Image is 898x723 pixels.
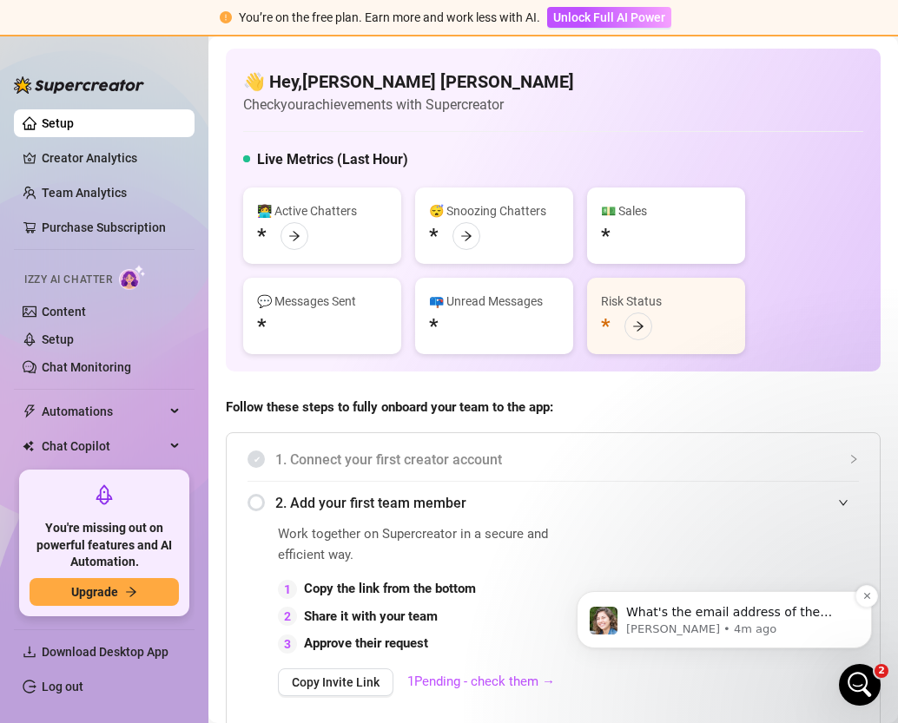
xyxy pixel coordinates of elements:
div: 1. Connect your first creator account [248,438,859,481]
div: 2. Add your first team member [248,482,859,524]
strong: Follow these steps to fully onboard your team to the app: [226,399,553,415]
p: What's the email address of the affected person? If this issue involves someone from your team, p... [76,122,300,140]
span: arrow-right [460,230,472,242]
a: Purchase Subscription [42,214,181,241]
span: You're missing out on powerful features and AI Automation. [30,520,179,571]
button: Unlock Full AI Power [547,7,671,28]
span: Unlock Full AI Power [553,10,665,24]
span: Chat Copilot [42,432,165,460]
span: arrow-right [632,320,644,332]
strong: Approve their request [304,635,428,651]
span: Copy Invite Link [292,675,380,689]
div: Risk Status [601,292,731,311]
span: Work together on Supercreator in a secure and efficient way. [278,524,555,565]
img: Profile image for Ella [39,125,67,153]
span: thunderbolt [23,404,36,418]
button: Upgradearrow-right [30,578,179,606]
span: Download Desktop App [42,645,168,659]
div: 👩‍💻 Active Chatters [257,201,387,220]
h4: 👋 Hey, [PERSON_NAME] [PERSON_NAME] [243,69,574,94]
a: Unlock Full AI Power [547,10,671,24]
a: Creator Analytics [42,144,181,172]
span: Izzy AI Chatter [24,272,112,288]
strong: Copy the link from the bottom [304,581,476,596]
img: Chat Copilot [23,440,34,452]
img: logo-BBDzfeDw.svg [14,76,144,94]
span: Upgrade [71,585,118,599]
a: 1 Pending - check them → [407,674,555,689]
a: Setup [42,332,74,346]
a: Log out [42,680,83,693]
div: 💬 Messages Sent [257,292,387,311]
span: You’re on the free plan. Earn more and work less with AI. [239,10,540,24]
a: Setup [42,116,74,130]
div: 😴 Snoozing Chatters [429,201,559,220]
button: Dismiss notification [305,103,327,126]
span: exclamation-circle [220,11,232,23]
span: arrow-right [125,586,137,598]
h5: Live Metrics (Last Hour) [257,149,408,170]
img: AI Chatter [119,265,146,290]
div: 📪 Unread Messages [429,292,559,311]
span: Automations [42,398,165,425]
a: Content [42,305,86,319]
div: message notification from Ella, 4m ago. What's the email address of the affected person? If this ... [26,109,321,167]
iframe: Intercom live chat [839,664,881,706]
span: 2 [875,664,888,678]
span: arrow-right [288,230,300,242]
a: 1Pending - check them → [393,672,555,693]
div: 2 [278,607,297,626]
span: download [23,645,36,659]
div: 1 [278,580,297,599]
span: collapsed [848,454,859,464]
a: Team Analytics [42,186,127,200]
a: Chat Monitoring [42,360,131,374]
p: Message from Ella, sent 4m ago [76,140,300,155]
div: 💵 Sales [601,201,731,220]
button: Copy Invite Link [278,668,393,696]
div: 3 [278,634,297,654]
span: rocket [94,484,115,505]
span: 2. Add your first team member [275,492,859,514]
span: 1. Connect your first creator account [275,449,859,470]
iframe: Intercom notifications message [551,482,898,676]
article: Check your achievements with Supercreator [243,94,574,115]
strong: Share it with your team [304,608,438,624]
